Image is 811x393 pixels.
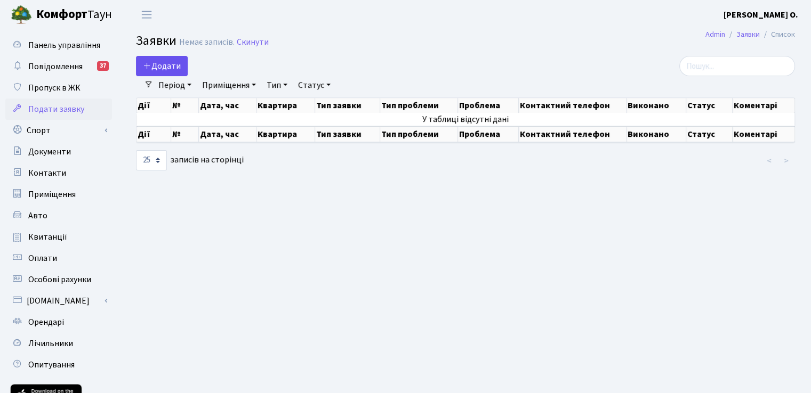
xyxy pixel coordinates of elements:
[705,29,725,40] a: Admin
[458,126,519,142] th: Проблема
[458,98,519,113] th: Проблема
[5,141,112,162] a: Документи
[28,316,64,328] span: Орендарі
[5,312,112,333] a: Орендарі
[28,189,76,200] span: Приміщення
[5,120,112,141] a: Спорт
[136,31,176,50] span: Заявки
[5,162,112,184] a: Контакти
[199,98,256,113] th: Дата, час
[198,76,260,94] a: Приміщення
[380,98,458,113] th: Тип проблеми
[5,290,112,312] a: [DOMAIN_NAME]
[97,61,109,71] div: 37
[733,126,795,142] th: Коментарі
[28,338,73,349] span: Лічильники
[5,77,112,99] a: Пропуск в ЖК
[28,103,84,115] span: Подати заявку
[179,37,235,47] div: Немає записів.
[686,126,733,142] th: Статус
[171,98,199,113] th: №
[5,333,112,354] a: Лічильники
[679,56,795,76] input: Пошук...
[724,9,798,21] a: [PERSON_NAME] О.
[28,274,91,285] span: Особові рахунки
[136,150,167,170] select: записів на сторінці
[256,98,315,113] th: Квартира
[171,126,199,142] th: №
[315,126,380,142] th: Тип заявки
[5,248,112,269] a: Оплати
[627,126,686,142] th: Виконано
[689,23,811,46] nav: breadcrumb
[733,98,795,113] th: Коментарі
[28,167,66,179] span: Контакти
[256,126,315,142] th: Квартира
[143,60,181,72] span: Додати
[154,76,196,94] a: Період
[28,82,81,94] span: Пропуск в ЖК
[28,359,75,371] span: Опитування
[28,210,47,222] span: Авто
[28,39,100,51] span: Панель управління
[28,231,67,243] span: Квитанції
[262,76,292,94] a: Тип
[28,252,57,264] span: Оплати
[28,61,83,72] span: Повідомлення
[736,29,760,40] a: Заявки
[5,184,112,205] a: Приміщення
[11,4,32,26] img: logo.png
[199,126,256,142] th: Дата, час
[36,6,112,24] span: Таун
[519,98,627,113] th: Контактний телефон
[627,98,686,113] th: Виконано
[294,76,335,94] a: Статус
[136,113,795,126] td: У таблиці відсутні дані
[5,56,112,77] a: Повідомлення37
[133,6,160,23] button: Переключити навігацію
[5,226,112,248] a: Квитанції
[5,99,112,120] a: Подати заявку
[36,6,87,23] b: Комфорт
[5,354,112,375] a: Опитування
[686,98,733,113] th: Статус
[136,98,171,113] th: Дії
[237,37,269,47] a: Скинути
[519,126,627,142] th: Контактний телефон
[136,126,171,142] th: Дії
[380,126,458,142] th: Тип проблеми
[5,269,112,290] a: Особові рахунки
[5,35,112,56] a: Панель управління
[136,150,244,170] label: записів на сторінці
[136,56,188,76] a: Додати
[760,29,795,40] li: Список
[315,98,380,113] th: Тип заявки
[5,205,112,226] a: Авто
[28,146,71,158] span: Документи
